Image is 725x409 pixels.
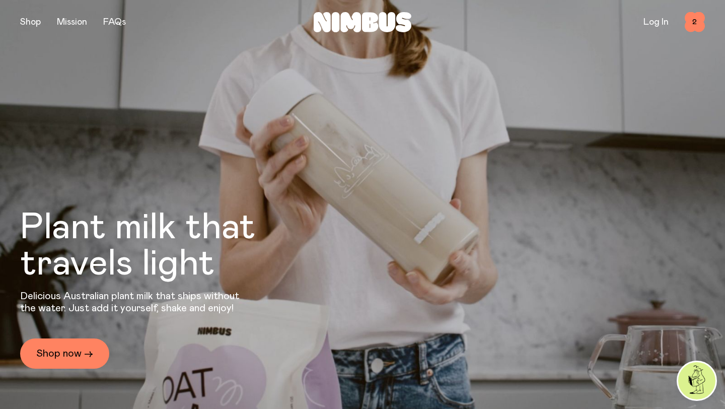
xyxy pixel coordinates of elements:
img: agent [678,362,715,399]
a: Shop now → [20,338,109,369]
a: Mission [57,18,87,27]
h1: Plant milk that travels light [20,210,310,282]
a: FAQs [103,18,126,27]
a: Log In [643,18,669,27]
button: 2 [685,12,705,32]
p: Delicious Australian plant milk that ships without the water. Just add it yourself, shake and enjoy! [20,290,246,314]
